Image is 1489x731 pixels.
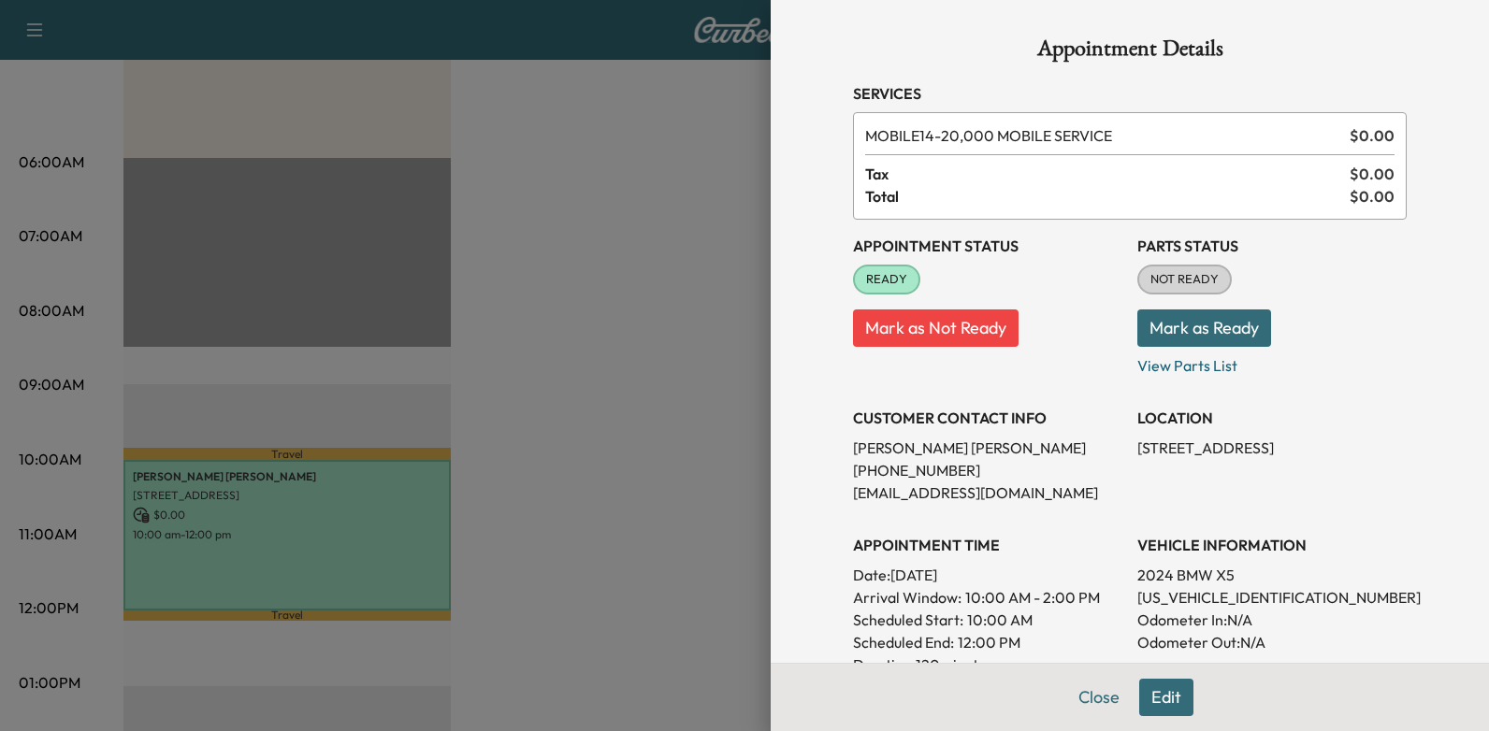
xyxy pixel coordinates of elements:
[865,185,1350,208] span: Total
[853,564,1122,586] p: Date: [DATE]
[967,609,1033,631] p: 10:00 AM
[965,586,1100,609] span: 10:00 AM - 2:00 PM
[853,459,1122,481] p: [PHONE_NUMBER]
[1350,124,1395,147] span: $ 0.00
[1137,309,1271,347] button: Mark as Ready
[865,163,1350,185] span: Tax
[853,481,1122,504] p: [EMAIL_ADDRESS][DOMAIN_NAME]
[853,82,1407,105] h3: Services
[853,37,1407,67] h1: Appointment Details
[853,534,1122,556] h3: APPOINTMENT TIME
[958,631,1020,653] p: 12:00 PM
[853,631,954,653] p: Scheduled End:
[853,586,1122,609] p: Arrival Window:
[853,235,1122,257] h3: Appointment Status
[853,609,963,631] p: Scheduled Start:
[1137,407,1407,429] h3: LOCATION
[1137,564,1407,586] p: 2024 BMW X5
[1137,534,1407,556] h3: VEHICLE INFORMATION
[1350,163,1395,185] span: $ 0.00
[853,407,1122,429] h3: CUSTOMER CONTACT INFO
[1137,586,1407,609] p: [US_VEHICLE_IDENTIFICATION_NUMBER]
[1139,270,1230,289] span: NOT READY
[853,309,1019,347] button: Mark as Not Ready
[853,653,1122,676] p: Duration: 120 minutes
[1137,347,1407,377] p: View Parts List
[1137,235,1407,257] h3: Parts Status
[1139,679,1193,716] button: Edit
[853,437,1122,459] p: [PERSON_NAME] [PERSON_NAME]
[1137,437,1407,459] p: [STREET_ADDRESS]
[1350,185,1395,208] span: $ 0.00
[865,124,1342,147] span: 20,000 MOBILE SERVICE
[1137,609,1407,631] p: Odometer In: N/A
[1137,631,1407,653] p: Odometer Out: N/A
[1066,679,1132,716] button: Close
[855,270,918,289] span: READY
